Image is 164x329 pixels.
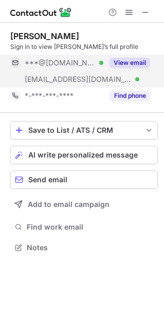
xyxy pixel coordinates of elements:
[110,58,150,68] button: Reveal Button
[10,195,158,214] button: Add to email campaign
[10,42,158,51] div: Sign in to view [PERSON_NAME]’s full profile
[25,58,96,67] span: ***@[DOMAIN_NAME]
[10,6,72,19] img: ContactOut v5.3.10
[28,126,140,134] div: Save to List / ATS / CRM
[10,240,158,255] button: Notes
[28,200,110,209] span: Add to email campaign
[10,170,158,189] button: Send email
[10,31,79,41] div: [PERSON_NAME]
[27,222,154,232] span: Find work email
[27,243,154,252] span: Notes
[25,75,132,84] span: [EMAIL_ADDRESS][DOMAIN_NAME]
[28,176,67,184] span: Send email
[28,151,138,159] span: AI write personalized message
[110,91,150,101] button: Reveal Button
[10,220,158,234] button: Find work email
[10,121,158,140] button: save-profile-one-click
[10,146,158,164] button: AI write personalized message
